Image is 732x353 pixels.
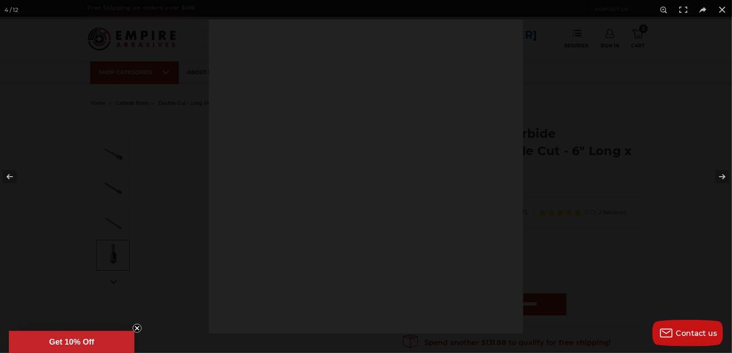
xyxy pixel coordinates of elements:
[49,338,94,346] span: Get 10% Off
[676,329,717,338] span: Contact us
[133,324,142,333] button: Close teaser
[652,320,723,346] button: Contact us
[9,331,134,353] div: Get 10% OffClose teaser
[701,155,732,199] button: Next (arrow right)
